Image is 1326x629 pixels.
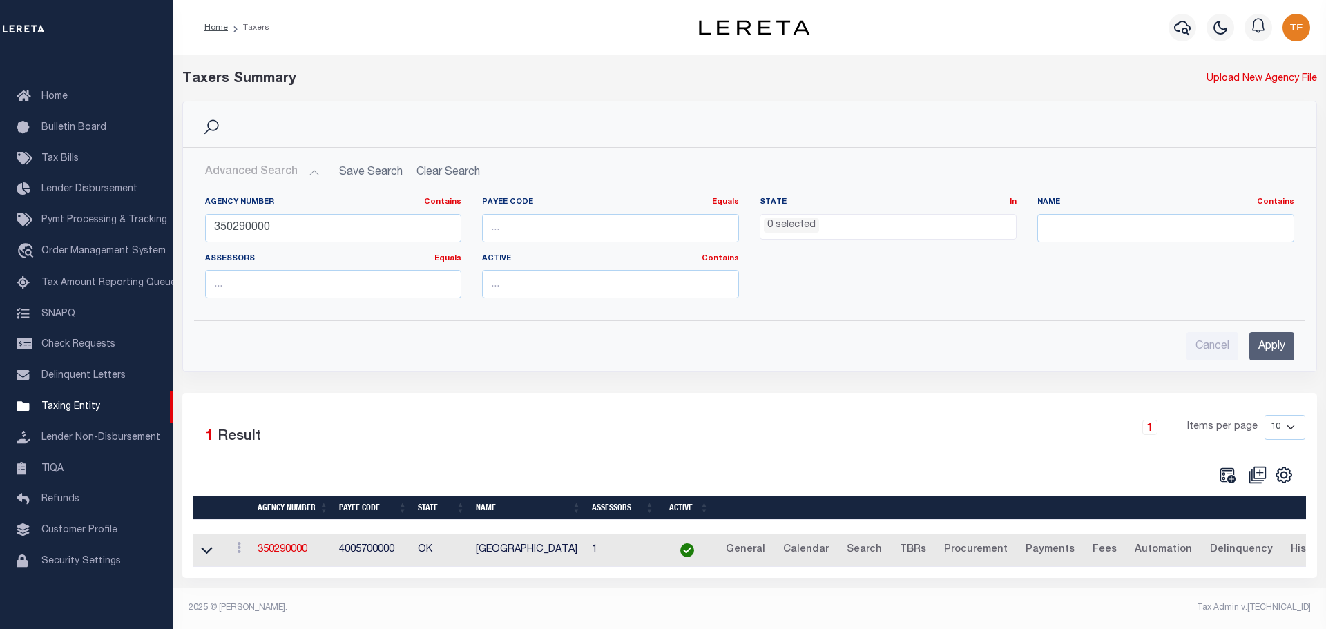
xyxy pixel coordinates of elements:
[41,433,160,443] span: Lender Non-Disbursement
[41,557,121,566] span: Security Settings
[1257,198,1294,206] a: Contains
[182,69,1028,90] div: Taxers Summary
[228,21,269,34] li: Taxers
[470,496,586,520] th: Name: activate to sort column ascending
[1037,214,1294,242] input: ...
[412,496,470,520] th: State: activate to sort column ascending
[1282,14,1310,41] img: svg+xml;base64,PHN2ZyB4bWxucz0iaHR0cDovL3d3dy53My5vcmcvMjAwMC9zdmciIHBvaW50ZXItZXZlbnRzPSJub25lIi...
[586,534,660,568] td: 1
[41,215,167,225] span: Pymt Processing & Tracking
[424,198,461,206] a: Contains
[938,539,1014,561] a: Procurement
[17,243,39,261] i: travel_explore
[482,253,739,265] label: Active
[434,255,461,262] a: Equals
[482,214,739,242] input: ...
[482,197,739,209] label: Payee Code
[41,402,100,412] span: Taxing Entity
[41,371,126,380] span: Delinquent Letters
[41,525,117,535] span: Customer Profile
[41,184,137,194] span: Lender Disbursement
[1187,420,1258,435] span: Items per page
[699,20,809,35] img: logo-dark.svg
[660,496,714,520] th: Active: activate to sort column ascending
[777,539,835,561] a: Calendar
[1019,539,1081,561] a: Payments
[840,539,888,561] a: Search
[41,340,115,349] span: Check Requests
[41,309,75,318] span: SNAPQ
[1142,420,1157,435] a: 1
[252,496,334,520] th: Agency Number: activate to sort column ascending
[41,494,79,504] span: Refunds
[712,198,739,206] a: Equals
[334,534,412,568] td: 4005700000
[764,218,819,233] li: 0 selected
[1086,539,1123,561] a: Fees
[1128,539,1198,561] a: Automation
[41,154,79,164] span: Tax Bills
[41,92,68,101] span: Home
[1249,332,1294,360] input: Apply
[205,270,462,298] input: ...
[178,601,750,614] div: 2025 © [PERSON_NAME].
[204,23,228,32] a: Home
[205,197,462,209] label: Agency Number
[41,246,166,256] span: Order Management System
[258,545,307,554] a: 350290000
[1037,197,1294,209] label: Name
[41,463,64,473] span: TIQA
[412,534,470,568] td: OK
[41,278,176,288] span: Tax Amount Reporting Queue
[205,253,462,265] label: Assessors
[482,270,739,298] input: ...
[470,534,586,568] td: [GEOGRAPHIC_DATA]
[41,123,106,133] span: Bulletin Board
[1010,198,1017,206] a: In
[1207,72,1317,87] a: Upload New Agency File
[1204,539,1279,561] a: Delinquency
[1186,332,1238,360] input: Cancel
[205,429,213,444] span: 1
[218,426,261,448] label: Result
[720,539,771,561] a: General
[334,496,412,520] th: Payee Code: activate to sort column ascending
[586,496,660,520] th: Assessors: activate to sort column ascending
[760,197,1017,209] label: State
[702,255,739,262] a: Contains
[894,539,932,561] a: TBRs
[205,159,320,186] button: Advanced Search
[680,543,694,557] img: check-icon-green.svg
[205,214,462,242] input: ...
[760,601,1311,614] div: Tax Admin v.[TECHNICAL_ID]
